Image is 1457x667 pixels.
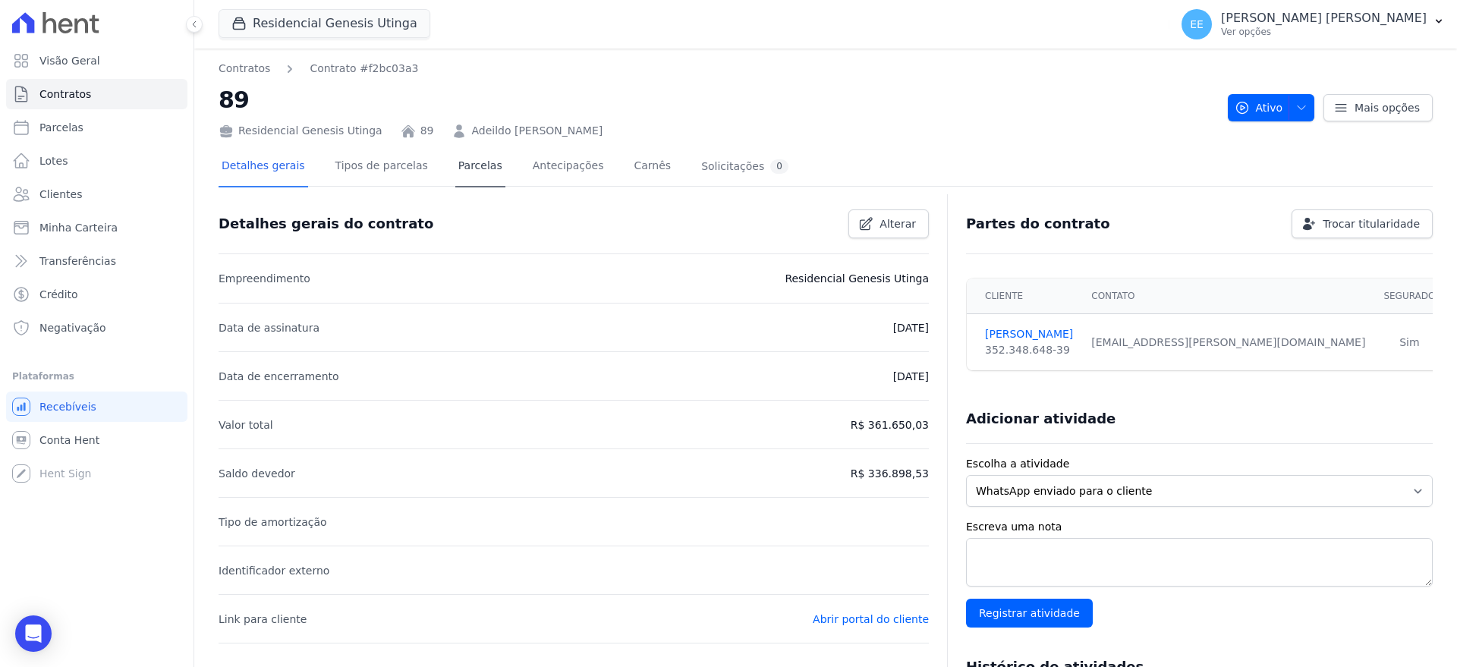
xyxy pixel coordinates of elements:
p: [DATE] [893,319,929,337]
h3: Adicionar atividade [966,410,1116,428]
p: R$ 336.898,53 [851,464,929,483]
a: Carnês [631,147,674,187]
h2: 89 [219,83,1216,117]
a: Visão Geral [6,46,187,76]
p: Data de assinatura [219,319,319,337]
div: Solicitações [701,159,788,174]
span: Ativo [1235,94,1283,121]
p: Identificador externo [219,562,329,580]
a: Tipos de parcelas [332,147,431,187]
a: Parcelas [6,112,187,143]
a: Trocar titularidade [1292,209,1433,238]
a: Contrato #f2bc03a3 [310,61,418,77]
th: Cliente [967,278,1082,314]
p: R$ 361.650,03 [851,416,929,434]
p: [DATE] [893,367,929,385]
a: Lotes [6,146,187,176]
th: Segurado [1374,278,1444,314]
a: Contratos [219,61,270,77]
span: Parcelas [39,120,83,135]
span: Minha Carteira [39,220,118,235]
label: Escolha a atividade [966,456,1433,472]
h3: Detalhes gerais do contrato [219,215,433,233]
input: Registrar atividade [966,599,1093,628]
p: Empreendimento [219,269,310,288]
span: Crédito [39,287,78,302]
div: Open Intercom Messenger [15,615,52,652]
p: Tipo de amortização [219,513,327,531]
a: Clientes [6,179,187,209]
p: [PERSON_NAME] [PERSON_NAME] [1221,11,1427,26]
span: Lotes [39,153,68,168]
span: Conta Hent [39,433,99,448]
p: Data de encerramento [219,367,339,385]
a: Parcelas [455,147,505,187]
button: EE [PERSON_NAME] [PERSON_NAME] Ver opções [1169,3,1457,46]
a: [PERSON_NAME] [985,326,1073,342]
td: Sim [1374,314,1444,371]
a: Contratos [6,79,187,109]
span: Clientes [39,187,82,202]
a: Transferências [6,246,187,276]
a: Crédito [6,279,187,310]
span: Transferências [39,253,116,269]
div: Plataformas [12,367,181,385]
a: Negativação [6,313,187,343]
div: Residencial Genesis Utinga [219,123,382,139]
span: Trocar titularidade [1323,216,1420,231]
th: Contato [1082,278,1374,314]
span: Visão Geral [39,53,100,68]
a: Minha Carteira [6,212,187,243]
p: Saldo devedor [219,464,295,483]
button: Ativo [1228,94,1315,121]
div: 352.348.648-39 [985,342,1073,358]
p: Ver opções [1221,26,1427,38]
a: Recebíveis [6,392,187,422]
button: Residencial Genesis Utinga [219,9,430,38]
nav: Breadcrumb [219,61,418,77]
label: Escreva uma nota [966,519,1433,535]
a: Abrir portal do cliente [813,613,929,625]
span: Negativação [39,320,106,335]
p: Residencial Genesis Utinga [785,269,929,288]
div: [EMAIL_ADDRESS][PERSON_NAME][DOMAIN_NAME] [1091,335,1365,351]
span: Alterar [880,216,916,231]
a: Mais opções [1323,94,1433,121]
a: Adeildo [PERSON_NAME] [471,123,603,139]
h3: Partes do contrato [966,215,1110,233]
span: Recebíveis [39,399,96,414]
a: Detalhes gerais [219,147,308,187]
span: Contratos [39,87,91,102]
a: Conta Hent [6,425,187,455]
a: Solicitações0 [698,147,791,187]
p: Valor total [219,416,273,434]
a: Alterar [848,209,929,238]
span: Mais opções [1355,100,1420,115]
p: Link para cliente [219,610,307,628]
a: 89 [420,123,434,139]
span: EE [1190,19,1204,30]
div: 0 [770,159,788,174]
a: Antecipações [530,147,607,187]
nav: Breadcrumb [219,61,1216,77]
